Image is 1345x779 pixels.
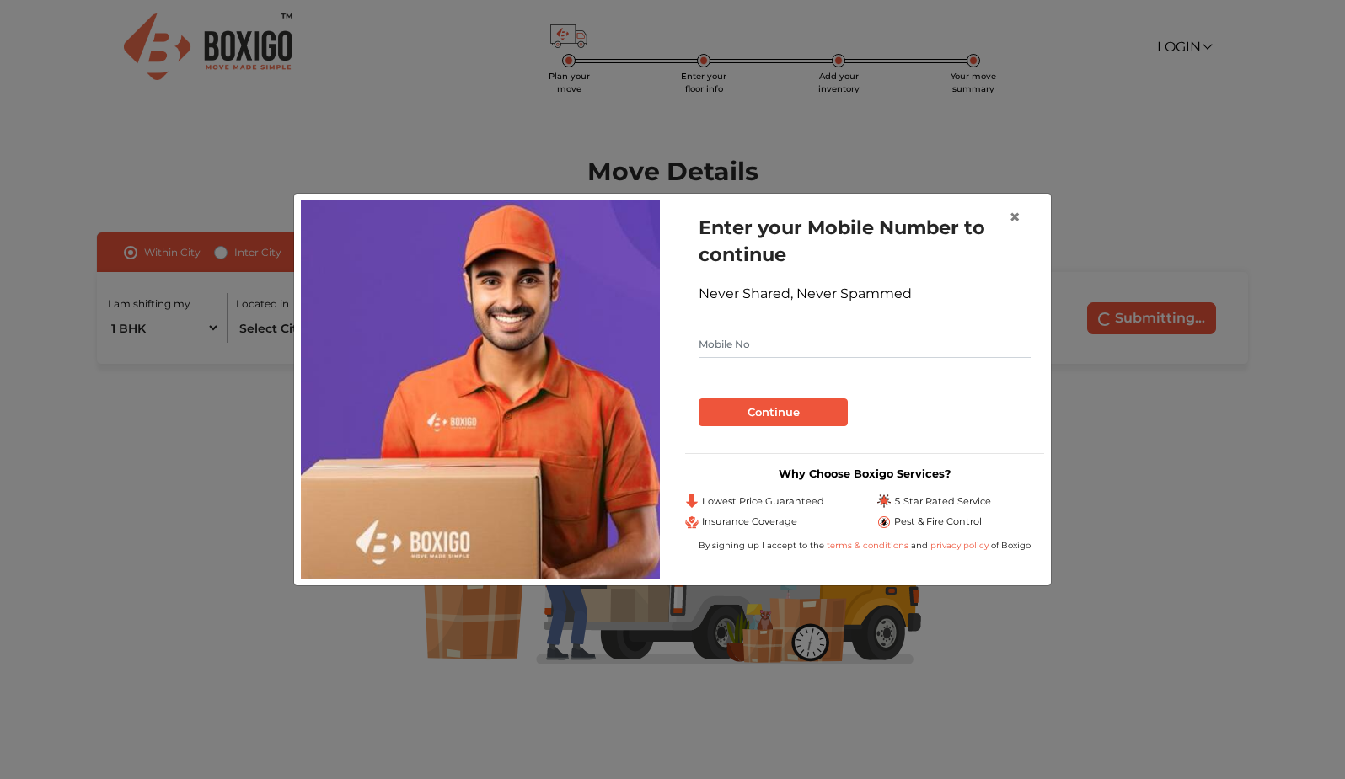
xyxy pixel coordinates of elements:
[685,539,1044,552] div: By signing up I accept to the and of Boxigo
[699,331,1031,358] input: Mobile No
[894,494,991,509] span: 5 Star Rated Service
[685,467,1044,480] h3: Why Choose Boxigo Services?
[827,540,911,551] a: terms & conditions
[928,540,991,551] a: privacy policy
[894,515,982,529] span: Pest & Fire Control
[301,200,660,578] img: relocation-img
[699,284,1031,304] div: Never Shared, Never Spammed
[699,398,848,427] button: Continue
[702,494,824,509] span: Lowest Price Guaranteed
[1009,205,1021,229] span: ×
[699,214,1031,268] h1: Enter your Mobile Number to continue
[995,194,1034,241] button: Close
[702,515,797,529] span: Insurance Coverage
